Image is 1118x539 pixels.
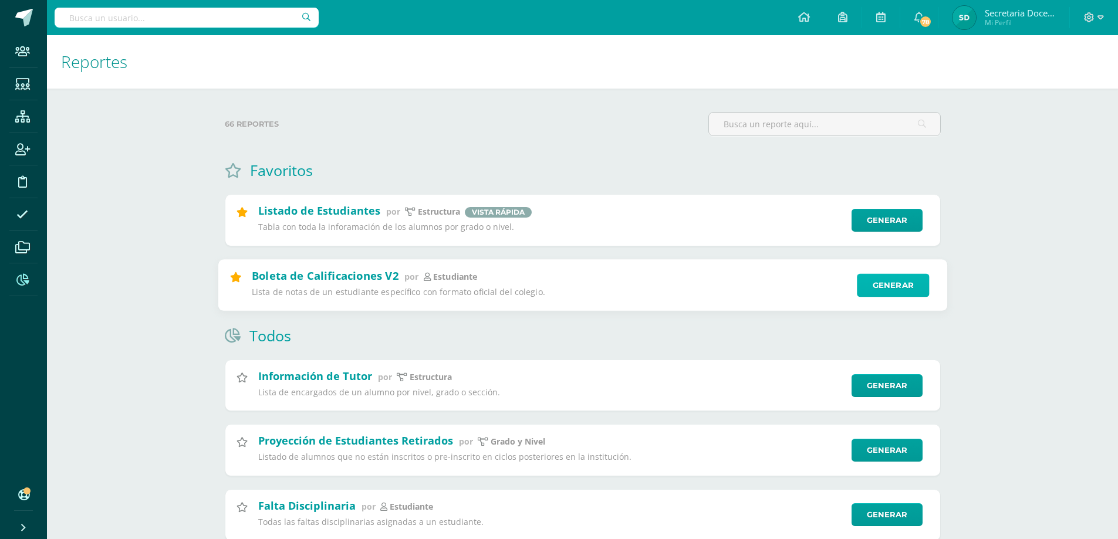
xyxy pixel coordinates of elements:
[249,326,291,345] h1: Todos
[378,371,392,382] span: por
[258,369,372,383] h2: Información de Tutor
[390,501,433,512] p: estudiante
[410,372,452,382] p: estructura
[404,270,418,282] span: por
[857,273,929,297] a: Generar
[919,15,932,28] span: 78
[55,8,319,28] input: Busca un usuario...
[852,209,923,232] a: Generar
[251,287,849,298] p: Lista de notas de un estudiante específico con formato oficial del colegio.
[258,499,356,513] h2: Falta Disciplinaria
[852,374,923,397] a: Generar
[985,18,1055,28] span: Mi Perfil
[491,436,545,447] p: Grado y Nivel
[258,387,844,398] p: Lista de encargados de un alumno por nivel, grado o sección.
[465,207,532,218] span: Vista rápida
[418,206,460,217] p: estructura
[225,112,699,136] label: 66 reportes
[250,160,313,180] h1: Favoritos
[985,7,1055,19] span: Secretaria docente
[258,204,380,218] h2: Listado de Estudiantes
[459,436,473,447] span: por
[61,50,127,73] span: Reportes
[433,271,477,282] p: estudiante
[852,439,923,462] a: Generar
[258,222,844,232] p: Tabla con toda la inforamación de los alumnos por grado o nivel.
[258,517,844,527] p: Todas las faltas disciplinarias asignadas a un estudiante.
[386,206,400,217] span: por
[953,6,976,29] img: 96acba09df572ee424f71275d153b24b.png
[852,503,923,526] a: Generar
[362,501,376,512] span: por
[251,268,398,282] h2: Boleta de Calificaciones V2
[709,113,940,135] input: Busca un reporte aquí...
[258,452,844,462] p: Listado de alumnos que no están inscritos o pre-inscrito en ciclos posteriores en la institución.
[258,433,453,448] h2: Proyección de Estudiantes Retirados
